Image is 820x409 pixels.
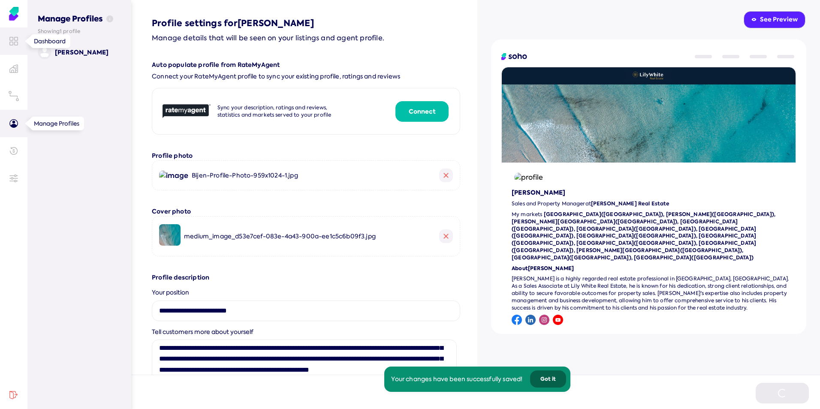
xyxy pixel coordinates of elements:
span: Your changes have been successfully saved! [384,367,570,392]
p: Showing 1 profile [38,28,121,35]
img: cover [502,84,796,162]
p: Sales and Property Manager at [512,200,796,208]
p: [GEOGRAPHIC_DATA]([GEOGRAPHIC_DATA]), [PERSON_NAME]([GEOGRAPHIC_DATA]), [PERSON_NAME][GEOGRAPHIC_... [512,211,796,262]
img: Soho Agent Portal Home [7,7,21,21]
img: image [159,224,181,246]
img: image [159,171,188,180]
button: Got it [530,370,566,388]
a: See Preview [743,10,806,29]
div: Tell customers more about yourself [152,328,460,337]
img: logo [501,53,527,60]
h3: [PERSON_NAME] [512,189,796,197]
span: Connect your RateMyAgent profile to sync your existing profile, ratings and reviews [152,72,460,81]
img: rate my agent [163,104,211,118]
h3: Cover photo [152,208,460,216]
h3: Profile photo [152,152,460,160]
b: [PERSON_NAME] Real Estate [591,200,670,207]
span: Bijen-Profile-Photo-959x1024-1.jpg [192,171,298,179]
p: Sync your description, ratings and reviews, statistics and markets served to your profile [217,104,343,119]
h3: Auto populate profile from RateMyAgent [152,61,460,69]
div: See Preview [751,15,798,24]
span: My markets [512,211,542,218]
img: profile [512,171,545,184]
h3: Manage Profiles [38,3,121,24]
p: Manage details that will be seen on your listings and agent profile. [152,33,460,44]
p: [PERSON_NAME] [55,48,109,57]
h2: Profile settings for [PERSON_NAME] [152,17,460,29]
span: medium_image_d53e7cef-083e-4a43-900a-ee1c5c6b09f3.jpg [184,232,376,240]
a: [PERSON_NAME] [38,45,121,59]
h3: Profile description [152,274,460,282]
h3: About [PERSON_NAME] [512,265,796,272]
button: See Preview [744,11,805,28]
div: Your position [152,289,460,297]
button: Connect [395,101,449,122]
p: [PERSON_NAME] is a highly regarded real estate professional in [GEOGRAPHIC_DATA], [GEOGRAPHIC_DAT... [512,275,796,311]
button: Save Update [756,383,809,403]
